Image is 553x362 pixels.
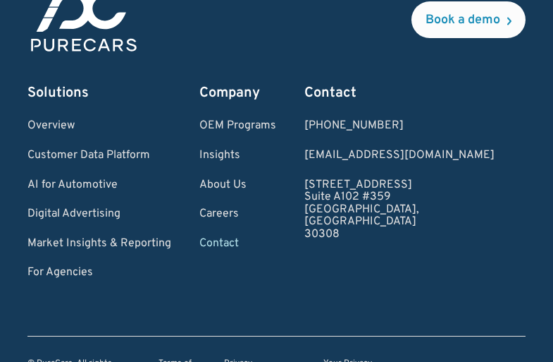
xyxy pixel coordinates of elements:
a: Email us [304,150,526,162]
a: Customer Data Platform [27,150,171,162]
a: For Agencies [27,267,171,279]
a: Insights [199,150,276,162]
div: Solutions [27,83,171,103]
a: [STREET_ADDRESS]Suite A102 #359[GEOGRAPHIC_DATA], [GEOGRAPHIC_DATA]30308 [304,179,526,241]
div: Book a demo [425,14,500,27]
a: Overview [27,120,171,133]
div: Company [199,83,276,103]
a: Market Insights & Reporting [27,238,171,251]
a: Digital Advertising [27,208,171,221]
a: Call us [304,120,526,133]
div: Contact [304,83,526,103]
a: About Us [199,179,276,192]
a: Careers [199,208,276,221]
a: Book a demo [411,1,526,38]
a: AI for Automotive [27,179,171,192]
a: Contact [199,238,276,251]
a: OEM Programs [199,120,276,133]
